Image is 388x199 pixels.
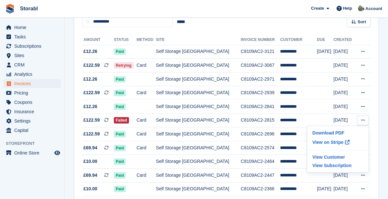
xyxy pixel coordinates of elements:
[156,141,241,155] td: Self Storage [GEOGRAPHIC_DATA]
[333,35,355,45] th: Created
[241,72,280,86] td: C8109AC2-2971
[3,32,61,41] a: menu
[241,114,280,127] td: C8109AC2-2815
[83,89,100,96] span: £122.59
[333,100,355,114] td: [DATE]
[241,59,280,73] td: C8109AC2-3067
[241,45,280,59] td: C8109AC2-3121
[156,86,241,100] td: Self Storage [GEOGRAPHIC_DATA]
[310,137,366,147] a: View on Stripe
[136,141,156,155] td: Card
[156,169,241,183] td: Self Storage [GEOGRAPHIC_DATA]
[156,59,241,73] td: Self Storage [GEOGRAPHIC_DATA]
[5,4,15,14] img: stora-icon-8386f47178a22dfd0bd8f6a31ec36ba5ce8667c1dd55bd0f319d3a0aa187defe.svg
[114,172,126,179] span: Paid
[317,182,333,196] td: [DATE]
[241,35,280,45] th: Invoice Number
[3,116,61,125] a: menu
[83,117,100,124] span: £122.59
[241,86,280,100] td: C8109AC2-2939
[14,60,53,69] span: CRM
[14,126,53,135] span: Capital
[358,19,366,25] span: Sort
[241,100,280,114] td: C8109AC2-2841
[365,5,382,12] span: Account
[241,127,280,141] td: C8109AC2-2696
[3,88,61,97] a: menu
[3,107,61,116] a: menu
[156,45,241,59] td: Self Storage [GEOGRAPHIC_DATA]
[343,5,352,12] span: Help
[114,90,126,96] span: Paid
[14,23,53,32] span: Home
[241,141,280,155] td: C8109AC2-2574
[136,127,156,141] td: Card
[317,35,333,45] th: Due
[3,60,61,69] a: menu
[6,140,64,147] span: Storefront
[14,116,53,125] span: Settings
[333,182,355,196] td: [DATE]
[83,103,97,110] span: £12.26
[317,45,333,59] td: [DATE]
[3,42,61,51] a: menu
[3,148,61,157] a: menu
[53,149,61,157] a: Preview store
[83,131,100,137] span: £122.59
[114,131,126,137] span: Paid
[241,155,280,169] td: C8109AC2-2464
[156,155,241,169] td: Self Storage [GEOGRAPHIC_DATA]
[333,59,355,73] td: [DATE]
[311,5,324,12] span: Create
[310,161,366,170] a: View Subscription
[136,35,156,45] th: Method
[114,104,126,110] span: Paid
[83,48,97,55] span: £12.26
[156,114,241,127] td: Self Storage [GEOGRAPHIC_DATA]
[114,76,126,83] span: Paid
[136,59,156,73] td: Card
[14,70,53,79] span: Analytics
[83,172,97,179] span: £69.94
[114,35,136,45] th: Status
[310,153,366,161] a: View Customer
[3,70,61,79] a: menu
[156,100,241,114] td: Self Storage [GEOGRAPHIC_DATA]
[156,35,241,45] th: Site
[136,169,156,183] td: Card
[156,182,241,196] td: Self Storage [GEOGRAPHIC_DATA]
[358,5,364,12] img: Peter Moxon
[17,3,40,14] a: Storabl
[280,35,317,45] th: Customer
[156,72,241,86] td: Self Storage [GEOGRAPHIC_DATA]
[333,114,355,127] td: [DATE]
[83,144,97,151] span: £69.94
[83,76,97,83] span: £12.26
[241,169,280,183] td: C8109AC2-2447
[114,48,126,55] span: Paid
[310,129,366,137] a: Download PDF
[3,23,61,32] a: menu
[3,126,61,135] a: menu
[14,148,53,157] span: Online Store
[14,88,53,97] span: Pricing
[3,51,61,60] a: menu
[114,145,126,151] span: Paid
[114,186,126,192] span: Paid
[14,98,53,107] span: Coupons
[83,62,100,69] span: £122.59
[241,182,280,196] td: C8109AC2-2366
[3,98,61,107] a: menu
[114,117,129,124] span: Failed
[136,86,156,100] td: Card
[114,158,126,165] span: Paid
[114,62,134,69] span: Retrying
[333,45,355,59] td: [DATE]
[136,114,156,127] td: Card
[333,169,355,183] td: [DATE]
[14,79,53,88] span: Invoices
